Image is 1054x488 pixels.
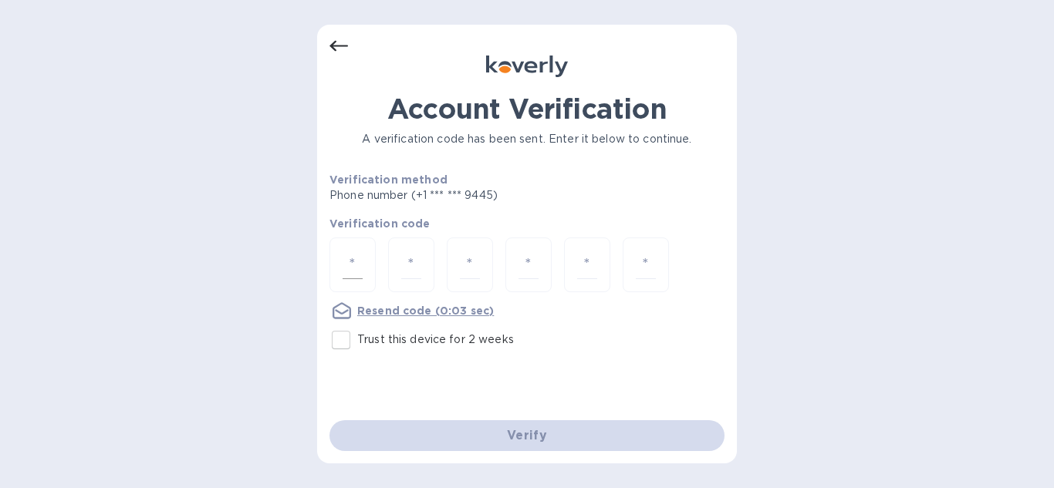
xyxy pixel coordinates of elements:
[329,131,725,147] p: A verification code has been sent. Enter it below to continue.
[329,216,725,231] p: Verification code
[357,305,494,317] u: Resend code (0:03 sec)
[329,187,616,204] p: Phone number (+1 *** *** 9445)
[329,173,448,186] b: Verification method
[357,332,514,348] p: Trust this device for 2 weeks
[329,93,725,125] h1: Account Verification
